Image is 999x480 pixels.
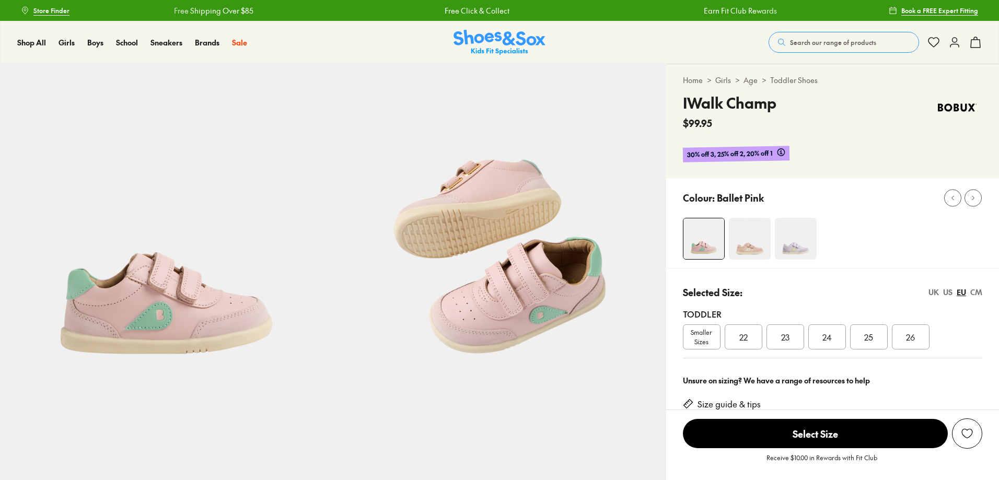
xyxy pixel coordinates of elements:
[703,5,776,16] a: Earn Fit Club Rewards
[444,5,508,16] a: Free Click & Collect
[770,75,818,86] a: Toddler Shoes
[454,30,545,55] a: Shoes & Sox
[970,287,982,298] div: CM
[864,331,873,343] span: 25
[683,191,715,205] p: Colour:
[715,75,731,86] a: Girls
[195,37,219,48] a: Brands
[87,37,103,48] a: Boys
[454,30,545,55] img: SNS_Logo_Responsive.svg
[769,32,919,53] button: Search our range of products
[59,37,75,48] a: Girls
[33,6,69,15] span: Store Finder
[790,38,876,47] span: Search our range of products
[687,148,772,160] span: 30% off 3, 25% off 2, 20% off 1
[744,75,758,86] a: Age
[957,287,966,298] div: EU
[822,331,832,343] span: 24
[683,419,948,448] span: Select Size
[932,92,982,123] img: Vendor logo
[952,418,982,449] button: Add to Wishlist
[698,399,761,410] a: Size guide & tips
[116,37,138,48] a: School
[683,285,742,299] p: Selected Size:
[232,37,247,48] a: Sale
[781,331,789,343] span: 23
[17,37,46,48] a: Shop All
[173,5,252,16] a: Free Shipping Over $85
[683,327,720,346] span: Smaller Sizes
[766,453,877,472] p: Receive $10.00 in Rewards with Fit Club
[683,375,982,386] div: Unsure on sizing? We have a range of resources to help
[729,218,771,260] img: 4-533904_1
[683,92,776,114] h4: IWalk Champ
[683,75,982,86] div: > > >
[943,287,952,298] div: US
[683,116,712,130] span: $99.95
[683,308,982,320] div: Toddler
[683,75,703,86] a: Home
[906,331,915,343] span: 26
[717,191,764,205] p: Ballet Pink
[775,218,817,260] img: 4-532089_1
[683,418,948,449] button: Select Size
[901,6,978,15] span: Book a FREE Expert Fitting
[333,64,666,396] img: 5-552034_1
[683,218,724,259] img: 4-552033_1
[739,331,748,343] span: 22
[21,1,69,20] a: Store Finder
[889,1,978,20] a: Book a FREE Expert Fitting
[928,287,939,298] div: UK
[150,37,182,48] a: Sneakers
